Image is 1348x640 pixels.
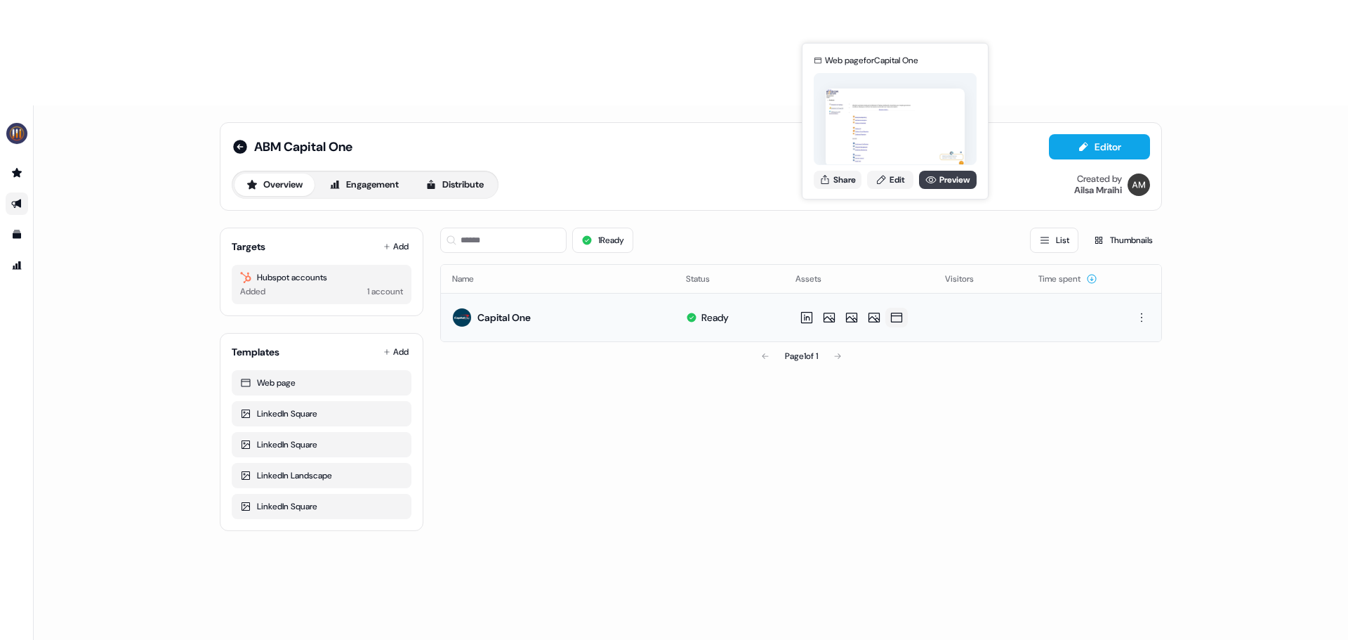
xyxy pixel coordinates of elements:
div: LinkedIn Square [240,407,403,421]
span: ABM Capital One [254,138,352,155]
button: Add [381,237,411,256]
div: LinkedIn Square [240,499,403,514]
button: Editor [1049,134,1150,159]
a: Go to prospects [6,162,28,184]
button: Time spent [1038,266,1097,292]
div: Ready [701,311,729,325]
div: LinkedIn Square [240,438,403,452]
a: Go to templates [6,223,28,246]
button: List [1030,228,1078,253]
div: 1 account [367,285,403,299]
div: LinkedIn Landscape [240,469,403,483]
button: Name [452,266,491,292]
div: Ailsa Mraihi [1074,185,1122,196]
div: Page 1 of 1 [785,349,818,363]
button: 1Ready [572,228,633,253]
div: Web page [240,376,403,390]
a: Go to outbound experience [6,192,28,215]
div: Added [240,285,265,299]
button: Distribute [414,174,496,196]
div: Hubspot accounts [240,270,403,285]
button: Visitors [945,266,991,292]
img: asset preview [826,89,965,166]
button: Engagement [317,174,411,196]
a: Preview [919,171,977,189]
img: Ailsa [1128,174,1150,196]
button: Status [686,266,727,292]
button: Share [814,171,861,189]
a: Go to attribution [6,254,28,277]
button: Thumbnails [1084,228,1162,253]
button: Overview [234,174,315,196]
div: Templates [232,345,279,359]
a: Editor [1049,141,1150,156]
div: Capital One [477,311,531,325]
th: Assets [784,265,934,293]
div: Targets [232,240,265,254]
div: Web page for Capital One [825,53,918,67]
a: Edit [867,171,913,189]
div: Created by [1077,174,1122,185]
button: Add [381,342,411,362]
